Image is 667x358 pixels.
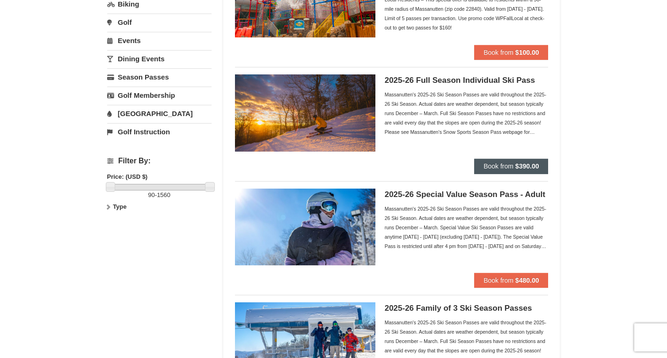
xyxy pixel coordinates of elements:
div: Massanutten's 2025-26 Ski Season Passes are valid throughout the 2025-26 Ski Season. Actual dates... [385,90,549,137]
strong: $100.00 [515,49,539,56]
a: Golf Membership [107,87,212,104]
img: 6619937-208-2295c65e.jpg [235,74,375,151]
span: Book from [484,277,513,284]
a: [GEOGRAPHIC_DATA] [107,105,212,122]
strong: Type [113,203,126,210]
span: 90 [148,191,154,198]
strong: Price: (USD $) [107,173,148,180]
span: Book from [484,162,513,170]
h4: Filter By: [107,157,212,165]
span: 1560 [157,191,170,198]
label: - [107,190,212,200]
strong: $480.00 [515,277,539,284]
button: Book from $390.00 [474,159,548,174]
a: Dining Events [107,50,212,67]
div: Massanutten's 2025-26 Ski Season Passes are valid throughout the 2025-26 Ski Season. Actual dates... [385,204,549,251]
a: Events [107,32,212,49]
span: Book from [484,49,513,56]
h5: 2025-26 Family of 3 Ski Season Passes [385,304,549,313]
a: Golf Instruction [107,123,212,140]
a: Golf [107,14,212,31]
button: Book from $480.00 [474,273,548,288]
img: 6619937-198-dda1df27.jpg [235,189,375,265]
strong: $390.00 [515,162,539,170]
h5: 2025-26 Full Season Individual Ski Pass [385,76,549,85]
h5: 2025-26 Special Value Season Pass - Adult [385,190,549,199]
a: Season Passes [107,68,212,86]
button: Book from $100.00 [474,45,548,60]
